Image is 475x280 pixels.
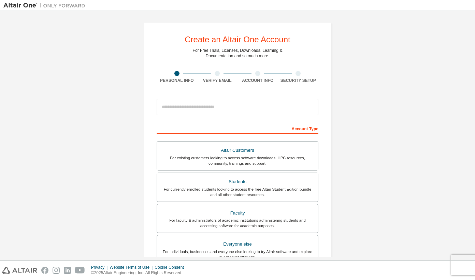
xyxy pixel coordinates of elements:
[161,177,314,187] div: Students
[64,267,71,274] img: linkedin.svg
[155,265,188,270] div: Cookie Consent
[41,267,48,274] img: facebook.svg
[161,239,314,249] div: Everyone else
[91,265,110,270] div: Privacy
[161,249,314,260] div: For individuals, businesses and everyone else looking to try Altair software and explore our prod...
[3,2,89,9] img: Altair One
[237,78,278,83] div: Account Info
[197,78,238,83] div: Verify Email
[2,267,37,274] img: altair_logo.svg
[161,208,314,218] div: Faculty
[157,123,318,134] div: Account Type
[193,48,283,59] div: For Free Trials, Licenses, Downloads, Learning & Documentation and so much more.
[157,78,197,83] div: Personal Info
[278,78,319,83] div: Security Setup
[91,270,188,276] p: © 2025 Altair Engineering, Inc. All Rights Reserved.
[161,146,314,155] div: Altair Customers
[185,35,290,44] div: Create an Altair One Account
[161,218,314,229] div: For faculty & administrators of academic institutions administering students and accessing softwa...
[75,267,85,274] img: youtube.svg
[161,155,314,166] div: For existing customers looking to access software downloads, HPC resources, community, trainings ...
[110,265,155,270] div: Website Terms of Use
[161,187,314,197] div: For currently enrolled students looking to access the free Altair Student Edition bundle and all ...
[53,267,60,274] img: instagram.svg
